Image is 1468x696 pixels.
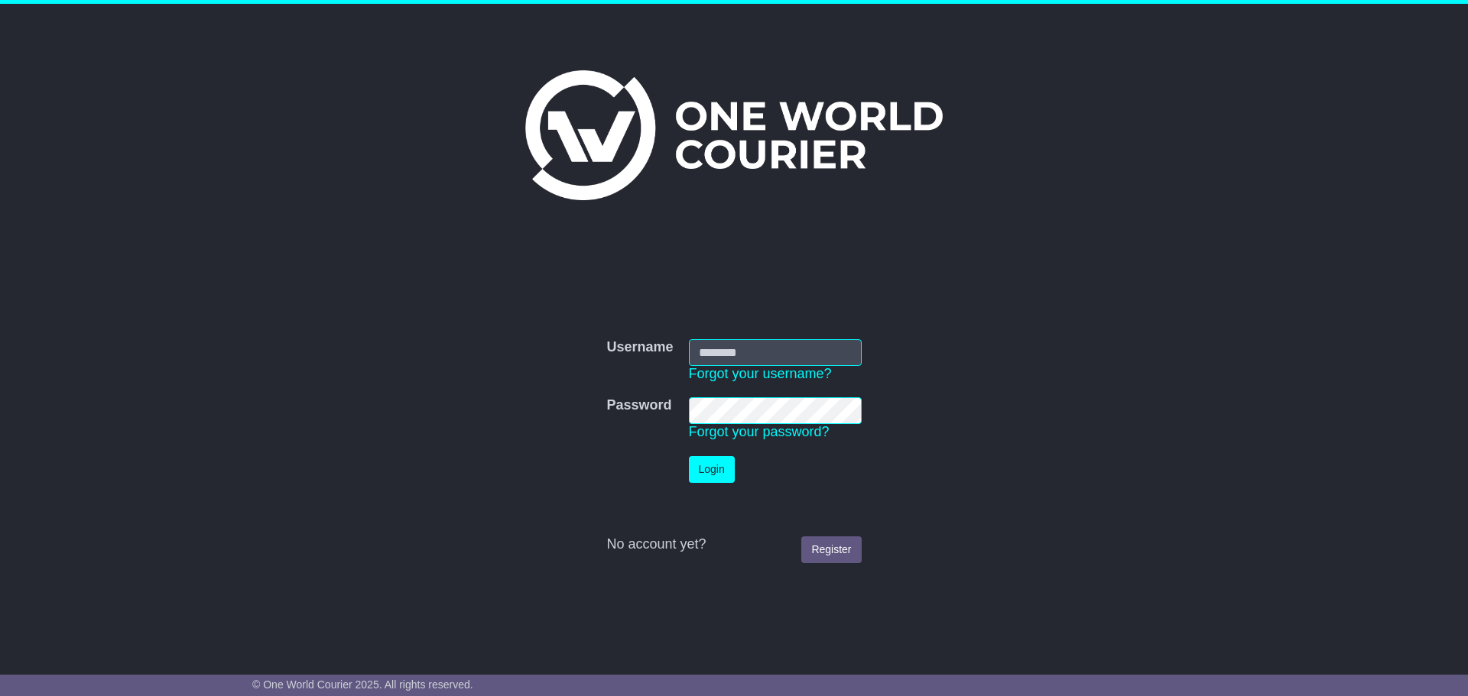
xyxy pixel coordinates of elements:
a: Forgot your username? [689,366,832,381]
label: Password [606,397,671,414]
label: Username [606,339,673,356]
div: No account yet? [606,536,861,553]
img: One World [525,70,943,200]
a: Forgot your password? [689,424,830,439]
span: © One World Courier 2025. All rights reserved. [252,678,473,691]
a: Register [801,536,861,563]
button: Login [689,456,735,483]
